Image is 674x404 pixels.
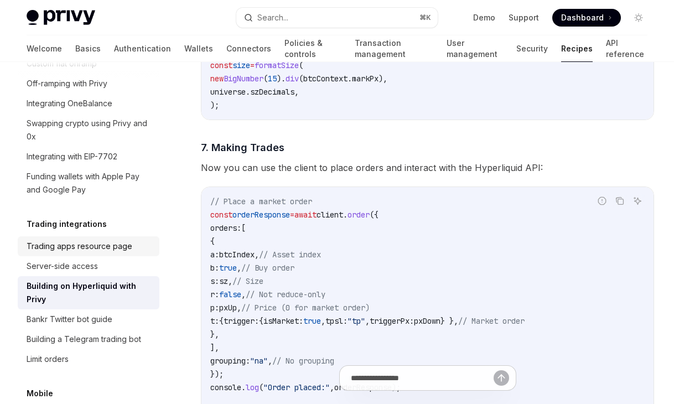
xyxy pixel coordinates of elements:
[494,370,509,386] button: Send message
[18,236,159,256] a: Trading apps resource page
[255,60,299,70] span: formatSize
[219,250,255,260] span: btcIndex
[210,303,219,313] span: p:
[299,74,303,84] span: (
[303,316,321,326] span: true
[290,210,294,220] span: =
[246,87,250,97] span: .
[561,35,593,62] a: Recipes
[606,35,647,62] a: API reference
[352,74,379,84] span: markPx
[184,35,213,62] a: Wallets
[219,263,237,273] span: true
[458,316,525,326] span: // Market order
[250,356,268,366] span: "na"
[263,316,303,326] span: isMarket:
[210,289,219,299] span: r:
[277,74,286,84] span: ).
[18,167,159,200] a: Funding wallets with Apple Pay and Google Pay
[114,35,171,62] a: Authentication
[210,329,219,339] span: },
[27,150,117,163] div: Integrating with EIP-7702
[299,60,303,70] span: (
[18,74,159,94] a: Off-ramping with Privy
[210,210,232,220] span: const
[246,289,325,299] span: // Not reduce-only
[219,316,224,326] span: {
[210,223,241,233] span: orders:
[250,60,255,70] span: =
[18,147,159,167] a: Integrating with EIP-7702
[219,276,228,286] span: sz
[27,77,107,90] div: Off-ramping with Privy
[219,303,237,313] span: pxUp
[259,250,321,260] span: // Asset index
[268,74,277,84] span: 15
[257,11,288,24] div: Search...
[18,256,159,276] a: Server-side access
[27,313,112,326] div: Bankr Twitter bot guide
[210,250,219,260] span: a:
[210,276,219,286] span: s:
[27,217,107,231] h5: Trading integrations
[365,316,370,326] span: ,
[210,343,219,353] span: ],
[348,210,370,220] span: order
[286,74,299,84] span: div
[27,240,132,253] div: Trading apps resource page
[241,263,294,273] span: // Buy order
[379,74,387,84] span: ),
[370,316,414,326] span: triggerPx:
[75,35,101,62] a: Basics
[27,279,153,306] div: Building on Hyperliquid with Privy
[228,276,232,286] span: ,
[419,13,431,22] span: ⌘ K
[210,236,215,246] span: {
[348,316,365,326] span: "tp"
[18,349,159,369] a: Limit orders
[27,117,153,143] div: Swapping crypto using Privy and 0x
[210,100,219,110] span: );
[27,97,112,110] div: Integrating OneBalance
[27,35,62,62] a: Welcome
[210,316,219,326] span: t:
[219,289,241,299] span: false
[18,113,159,147] a: Swapping crypto using Privy and 0x
[27,10,95,25] img: light logo
[241,303,370,313] span: // Price (0 for market order)
[18,329,159,349] a: Building a Telegram trading bot
[343,210,348,220] span: .
[630,194,645,208] button: Ask AI
[473,12,495,23] a: Demo
[241,223,246,233] span: [
[232,276,263,286] span: // Size
[201,160,654,175] span: Now you can use the client to place orders and interact with the Hyperliquid API:
[210,196,312,206] span: // Place a market order
[255,250,259,260] span: ,
[224,316,259,326] span: trigger:
[232,210,290,220] span: orderResponse
[210,60,232,70] span: const
[18,94,159,113] a: Integrating OneBalance
[210,263,219,273] span: b:
[595,194,609,208] button: Report incorrect code
[210,356,250,366] span: grouping:
[613,194,627,208] button: Copy the contents from the code block
[294,87,299,97] span: ,
[232,60,250,70] span: size
[27,387,53,400] h5: Mobile
[321,316,325,326] span: ,
[201,140,284,155] span: 7. Making Trades
[27,170,153,196] div: Funding wallets with Apple Pay and Google Pay
[226,35,271,62] a: Connectors
[27,260,98,273] div: Server-side access
[355,35,434,62] a: Transaction management
[509,12,539,23] a: Support
[27,333,141,346] div: Building a Telegram trading bot
[447,35,502,62] a: User management
[237,263,241,273] span: ,
[18,309,159,329] a: Bankr Twitter bot guide
[552,9,621,27] a: Dashboard
[630,9,647,27] button: Toggle dark mode
[268,356,272,366] span: ,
